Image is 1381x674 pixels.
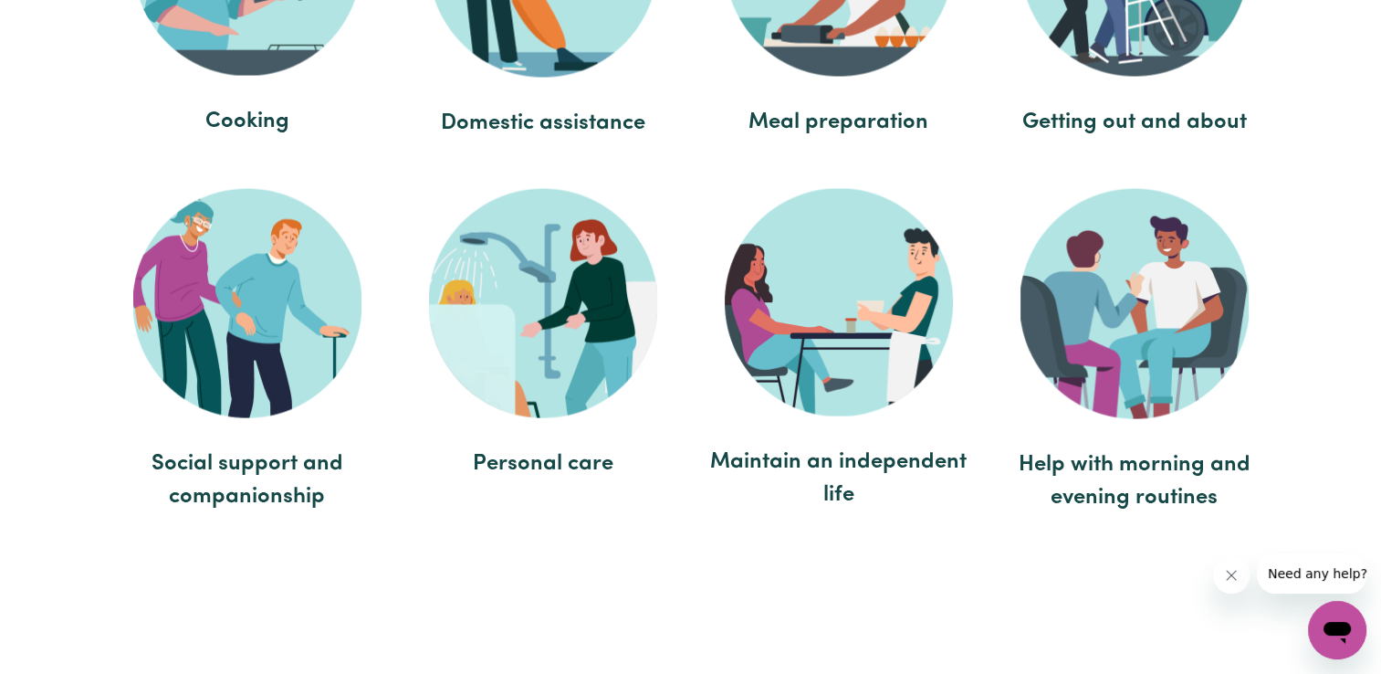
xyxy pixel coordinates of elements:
[413,448,673,480] span: Personal care
[1005,448,1264,514] span: Help with morning and evening routines
[11,13,110,27] span: Need any help?
[118,105,377,138] span: Cooking
[413,107,673,140] span: Domestic assistance
[118,448,377,513] span: Social support and companionship
[1308,601,1366,659] iframe: Button to launch messaging window
[1005,106,1264,139] span: Getting out and about
[1213,557,1250,594] iframe: Close message
[1257,553,1366,594] iframe: Message from company
[709,106,968,139] span: Meal preparation
[709,446,968,511] span: Maintain an independent life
